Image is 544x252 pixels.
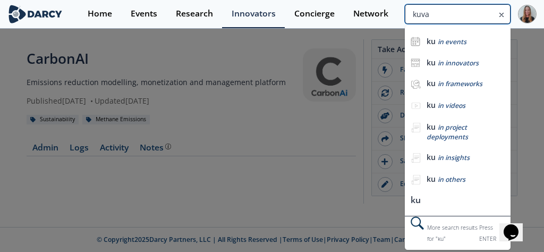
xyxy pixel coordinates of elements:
div: Innovators [232,10,276,18]
div: Press ENTER [479,222,503,245]
div: Events [131,10,157,18]
div: Research [176,10,213,18]
span: in frameworks [438,79,482,88]
img: Profile [518,5,537,23]
li: ku [405,191,511,211]
span: in others [438,175,465,184]
img: icon [411,58,420,68]
span: in innovators [438,58,479,68]
input: Advanced Search [405,4,511,24]
div: More search results for " ku " [405,216,511,250]
b: ku [427,100,436,110]
div: Network [353,10,388,18]
b: ku [427,57,436,68]
span: in events [438,37,466,46]
b: ku [427,78,436,88]
iframe: chat widget [499,209,533,241]
b: ku [427,36,436,46]
img: icon [411,37,420,46]
div: Concierge [294,10,335,18]
span: in videos [438,101,465,110]
span: in project deployments [427,123,468,141]
b: ku [427,122,436,132]
div: Home [88,10,112,18]
img: logo-wide.svg [7,5,63,23]
b: ku [427,174,436,184]
b: ku [427,152,436,162]
span: in insights [438,153,470,162]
